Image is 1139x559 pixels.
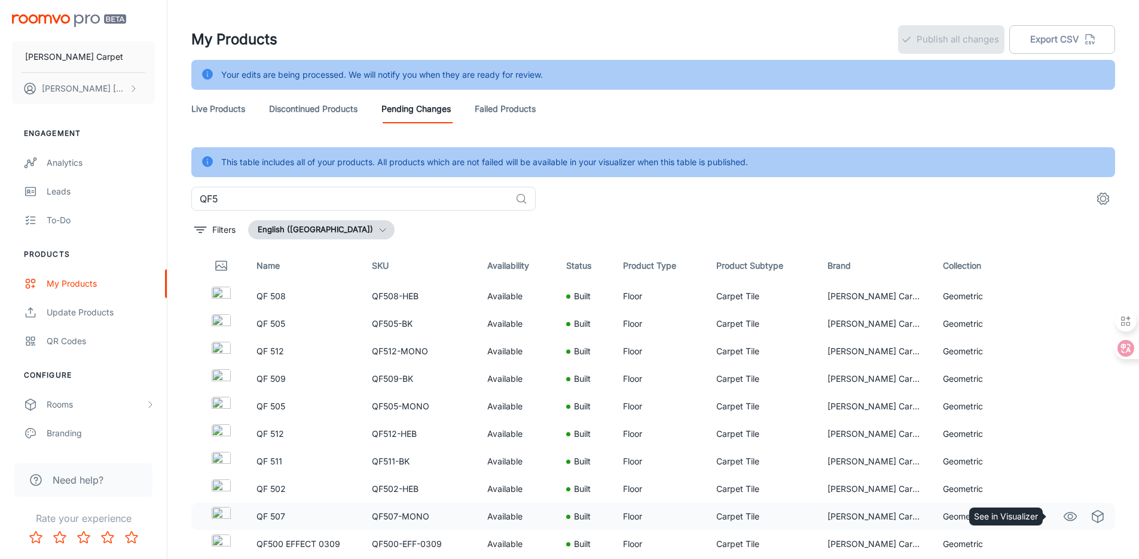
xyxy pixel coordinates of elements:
td: Available [478,393,556,420]
td: Geometric [933,448,1013,475]
td: Geometric [933,338,1013,365]
td: Floor [613,475,707,503]
td: Geometric [933,420,1013,448]
button: Rate 2 star [48,525,72,549]
a: See in Visualizer [1060,506,1080,527]
p: Built [574,345,591,358]
button: Rate 1 star [24,525,48,549]
a: Live Products [191,95,245,123]
a: Failed Products [475,95,536,123]
p: QF 502 [256,482,353,496]
p: Built [574,537,591,551]
th: SKU [362,249,478,282]
p: [PERSON_NAME] Carpet [25,50,123,63]
div: This table includes all of your products. All products which are not failed will be available in ... [221,151,748,174]
td: Carpet Tile [707,310,818,338]
p: Built [574,372,591,385]
th: Product Subtype [707,249,818,282]
p: Built [574,317,591,330]
p: Built [574,482,591,496]
td: Geometric [933,282,1013,310]
button: [PERSON_NAME] [PERSON_NAME] [12,73,155,104]
button: Rate 4 star [96,525,120,549]
td: QF505-MONO [362,393,478,420]
svg: Thumbnail [214,259,228,273]
div: QR Codes [47,335,155,348]
td: Available [478,503,556,530]
td: QF505-BK [362,310,478,338]
button: filter [191,220,239,239]
td: [PERSON_NAME] Carpet [818,448,933,475]
div: Update Products [47,306,155,319]
p: Built [574,290,591,303]
p: QF 507 [256,510,353,523]
td: [PERSON_NAME] Carpet [818,393,933,420]
td: Geometric [933,365,1013,393]
a: See in Virtual Samples [1088,506,1108,527]
p: QF 505 [256,400,353,413]
td: Carpet Tile [707,365,818,393]
td: [PERSON_NAME] Carpet [818,420,933,448]
th: Product Type [613,249,707,282]
td: Carpet Tile [707,393,818,420]
button: Rate 3 star [72,525,96,549]
p: QF 512 [256,427,353,440]
th: Availability [478,249,556,282]
td: Geometric [933,530,1013,558]
th: Brand [818,249,933,282]
button: settings [1091,187,1115,211]
th: Status [557,249,613,282]
p: Built [574,455,591,468]
td: [PERSON_NAME] Carpet [818,475,933,503]
td: Floor [613,530,707,558]
td: Geometric [933,475,1013,503]
td: Available [478,448,556,475]
td: [PERSON_NAME] Carpet [818,310,933,338]
input: Search [191,187,511,211]
td: Available [478,530,556,558]
div: Analytics [47,156,155,169]
td: Available [478,475,556,503]
td: QF509-BK [362,365,478,393]
td: QF512-HEB [362,420,478,448]
button: English ([GEOGRAPHIC_DATA]) [248,220,395,239]
div: Branding [47,427,155,440]
td: Floor [613,393,707,420]
td: Floor [613,310,707,338]
p: QF 511 [256,455,353,468]
td: Carpet Tile [707,530,818,558]
div: Your edits are being processed. We will notify you when they are ready for review. [221,63,543,86]
td: Floor [613,420,707,448]
div: Rooms [47,398,145,411]
td: Available [478,282,556,310]
p: Built [574,510,591,523]
td: [PERSON_NAME] Carpet [818,338,933,365]
td: [PERSON_NAME] Carpet [818,503,933,530]
td: QF502-HEB [362,475,478,503]
button: [PERSON_NAME] Carpet [12,41,155,72]
td: QF507-MONO [362,503,478,530]
p: Rate your experience [10,511,157,525]
td: Available [478,310,556,338]
th: Collection [933,249,1013,282]
button: Rate 5 star [120,525,143,549]
td: Geometric [933,503,1013,530]
td: Available [478,338,556,365]
td: Floor [613,503,707,530]
td: Geometric [933,393,1013,420]
button: Export CSV [1009,25,1116,54]
td: Available [478,420,556,448]
span: Need help? [53,473,103,487]
p: QF500 EFFECT 0309 [256,537,353,551]
th: Name [247,249,362,282]
td: Geometric [933,310,1013,338]
td: QF511-BK [362,448,478,475]
td: Floor [613,282,707,310]
td: Floor [613,338,707,365]
td: Carpet Tile [707,448,818,475]
td: Carpet Tile [707,338,818,365]
p: Filters [212,223,236,236]
p: QF 512 [256,345,353,358]
p: QF 508 [256,290,353,303]
div: Leads [47,185,155,198]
